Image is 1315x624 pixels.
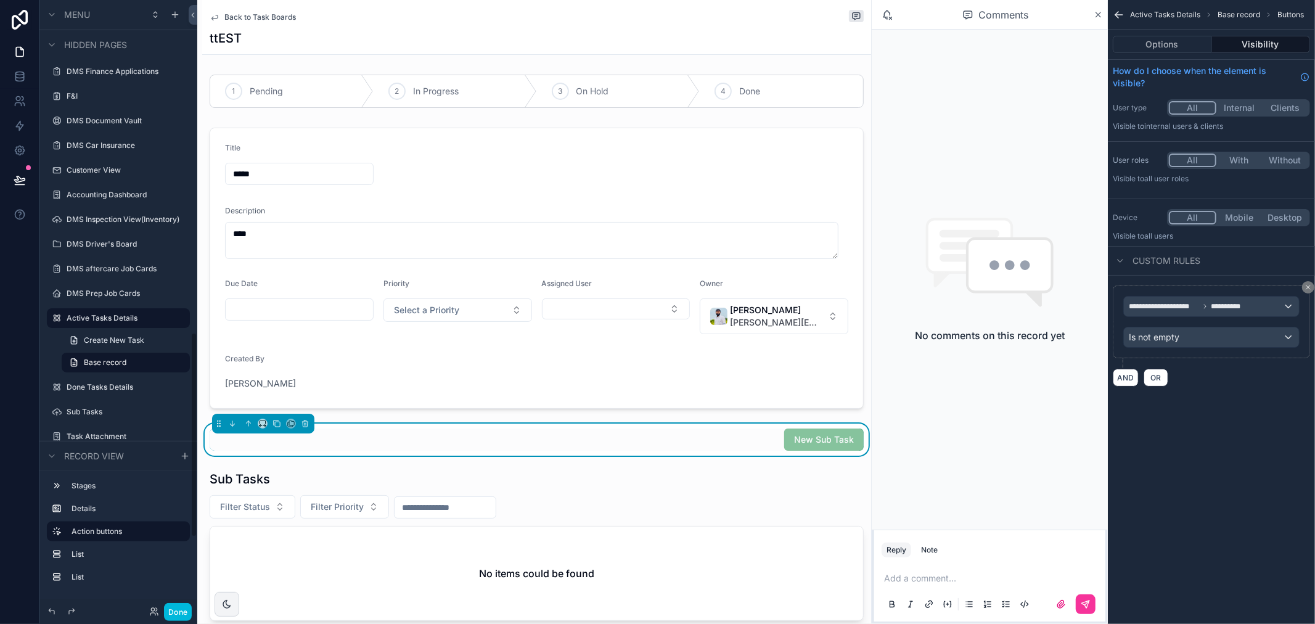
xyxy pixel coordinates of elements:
button: Options [1113,36,1212,53]
label: DMS Car Insurance [67,141,182,150]
p: Visible to [1113,174,1310,184]
p: Visible to [1113,121,1310,131]
label: User type [1113,103,1162,113]
label: Accounting Dashboard [67,190,182,200]
span: Buttons [1277,10,1304,20]
button: With [1216,154,1263,167]
button: Clients [1262,101,1308,115]
button: All [1169,101,1216,115]
label: Sub Tasks [67,407,182,417]
label: Device [1113,213,1162,223]
span: Is not empty [1129,331,1179,343]
button: All [1169,154,1216,167]
button: Note [916,543,943,557]
label: Action buttons [72,527,180,536]
label: Task Attachment [67,432,182,441]
button: Done [164,603,192,621]
button: Internal [1216,101,1263,115]
label: Active Tasks Details [67,313,182,323]
h1: ttEST [210,30,242,47]
a: Back to Task Boards [210,12,296,22]
p: Visible to [1113,231,1310,241]
a: How do I choose when the element is visible? [1113,65,1310,89]
button: Desktop [1262,211,1308,224]
label: Details [72,504,180,514]
span: Internal users & clients [1144,121,1223,131]
label: User roles [1113,155,1162,165]
label: DMS Driver's Board [67,239,182,249]
button: Reply [882,543,911,557]
label: F&I [67,91,182,101]
a: Create New Task [62,330,190,350]
button: Visibility [1212,36,1311,53]
span: Base record [1218,10,1260,20]
button: AND [1113,369,1139,387]
label: DMS Document Vault [67,116,182,126]
div: Note [921,545,938,555]
span: Base record [84,358,126,367]
span: OR [1148,373,1164,382]
h2: No comments on this record yet [915,328,1065,343]
label: DMS Finance Applications [67,67,182,76]
span: Create New Task [84,335,144,345]
button: OR [1144,369,1168,387]
span: all users [1144,231,1173,240]
label: Customer View [67,165,182,175]
label: Done Tasks Details [67,382,182,392]
a: Base record [62,353,190,372]
span: Comments [978,7,1028,22]
span: Active Tasks Details [1130,10,1200,20]
label: Stages [72,481,180,491]
label: DMS Inspection View(Inventory) [67,215,182,224]
span: All user roles [1144,174,1189,183]
span: Custom rules [1133,255,1200,267]
div: scrollable content [39,470,197,599]
span: Menu [64,9,90,21]
label: DMS Prep Job Cards [67,289,182,298]
label: DMS aftercare Job Cards [67,264,182,274]
label: List [72,549,180,559]
button: Mobile [1216,211,1263,224]
span: Record view [64,450,124,462]
button: Without [1262,154,1308,167]
label: List [72,572,180,582]
span: How do I choose when the element is visible? [1113,65,1295,89]
span: Hidden pages [64,39,127,51]
span: Back to Task Boards [224,12,296,22]
button: All [1169,211,1216,224]
button: Is not empty [1123,327,1300,348]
